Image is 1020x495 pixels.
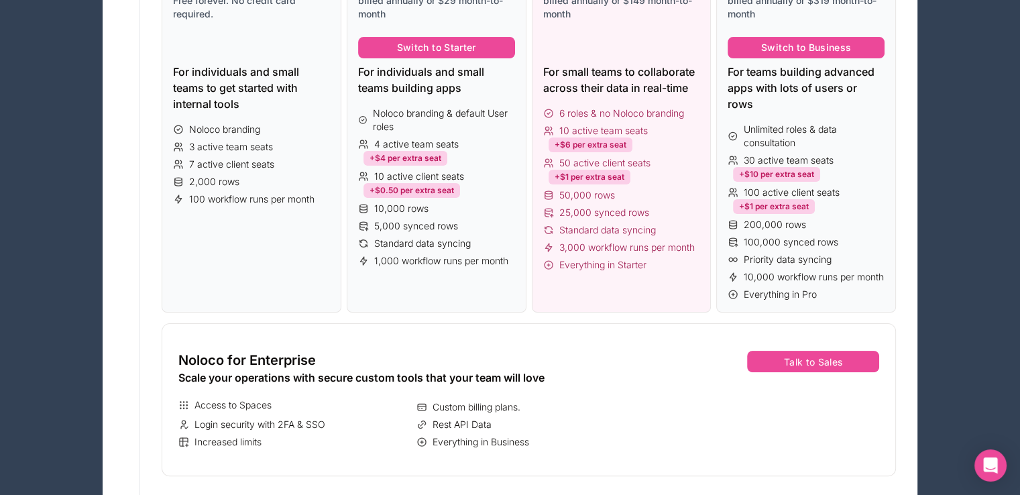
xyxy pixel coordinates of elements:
span: 50 active client seats [559,156,650,170]
span: Login security with 2FA & SSO [194,418,325,431]
div: For small teams to collaborate across their data in real-time [543,64,700,96]
div: For teams building advanced apps with lots of users or rows [728,64,885,112]
span: Noloco for Enterprise [178,351,316,370]
span: 25,000 synced rows [559,206,649,219]
span: Increased limits [194,435,262,449]
div: +$6 per extra seat [549,137,632,152]
span: Everything in Starter [559,258,646,272]
div: Scale your operations with secure custom tools that your team will love [178,370,648,386]
button: Switch to Business [728,37,885,58]
span: 5,000 synced rows [374,219,458,233]
div: For individuals and small teams building apps [358,64,515,96]
div: Open Intercom Messenger [974,449,1007,482]
div: +$0.50 per extra seat [363,183,460,198]
span: Custom billing plans. [433,400,520,414]
span: Noloco branding & default User roles [373,107,514,133]
span: 30 active team seats [744,154,834,167]
span: Access to Spaces [194,398,272,412]
span: 3 active team seats [189,140,273,154]
button: Talk to Sales [747,351,879,372]
span: 10,000 workflow runs per month [744,270,884,284]
span: 50,000 rows [559,188,615,202]
span: 2,000 rows [189,175,239,188]
span: Standard data syncing [374,237,471,250]
span: Everything in Pro [744,288,817,301]
span: Priority data syncing [744,253,832,266]
span: 10 active client seats [374,170,464,183]
button: Switch to Starter [358,37,515,58]
div: +$1 per extra seat [549,170,630,184]
div: For individuals and small teams to get started with internal tools [173,64,330,112]
span: Noloco branding [189,123,260,136]
span: 100 active client seats [744,186,840,199]
span: 100 workflow runs per month [189,192,315,206]
span: Unlimited roles & data consultation [744,123,885,150]
span: Standard data syncing [559,223,656,237]
span: 200,000 rows [744,218,806,231]
span: 10,000 rows [374,202,429,215]
span: 6 roles & no Noloco branding [559,107,684,120]
span: 10 active team seats [559,124,648,137]
div: +$1 per extra seat [733,199,815,214]
span: 3,000 workflow runs per month [559,241,695,254]
span: Everything in Business [433,435,529,449]
div: +$4 per extra seat [363,151,447,166]
span: Rest API Data [433,418,492,431]
span: 1,000 workflow runs per month [374,254,508,268]
span: 7 active client seats [189,158,274,171]
span: 100,000 synced rows [744,235,838,249]
div: +$10 per extra seat [733,167,820,182]
span: 4 active team seats [374,137,459,151]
